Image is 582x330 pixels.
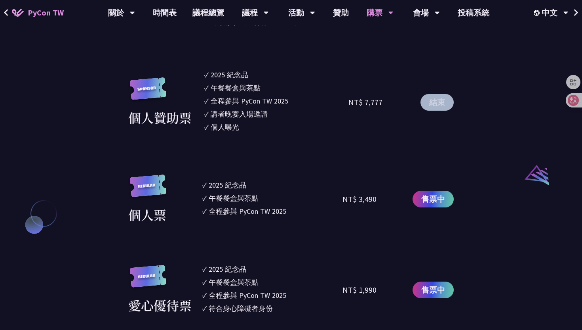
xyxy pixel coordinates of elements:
li: ✓ [204,82,348,93]
li: ✓ [202,193,342,203]
div: NT$ 7,777 [348,96,382,108]
a: 售票中 [413,191,454,207]
div: 個人票 [128,205,166,224]
span: PyCon TW [28,7,64,19]
div: NT$ 1,990 [342,284,377,296]
div: 2025 紀念品 [209,180,246,190]
div: 個人贊助票 [128,108,192,127]
li: ✓ [204,122,348,132]
div: 個人曝光 [211,122,239,132]
li: ✓ [204,69,348,80]
li: ✓ [202,180,342,190]
div: 全程參與 PyCon TW 2025 [209,206,286,217]
button: 結束 [420,94,454,111]
li: ✓ [202,303,342,314]
div: 午餐餐盒與茶點 [211,82,261,93]
li: ✓ [202,206,342,217]
li: ✓ [202,290,342,301]
span: 售票中 [421,193,445,205]
div: 午餐餐盒與茶點 [209,277,259,288]
div: NT$ 3,490 [342,193,377,205]
div: 符合身心障礙者身份 [209,303,273,314]
span: 售票中 [421,284,445,296]
li: ✓ [204,96,348,106]
div: 全程參與 PyCon TW 2025 [209,290,286,301]
div: 2025 紀念品 [209,264,246,274]
img: regular.8f272d9.svg [128,175,168,205]
div: 全程參與 PyCon TW 2025 [211,96,288,106]
li: ✓ [204,109,348,119]
div: 午餐餐盒與茶點 [209,193,259,203]
li: ✓ [202,264,342,274]
div: 愛心優待票 [128,295,192,315]
a: 售票中 [413,282,454,298]
div: 講者晚宴入場邀請 [211,109,268,119]
img: Locale Icon [534,10,542,16]
a: PyCon TW [4,3,72,23]
img: Home icon of PyCon TW 2025 [12,9,24,17]
div: 2025 紀念品 [211,69,248,80]
img: sponsor.43e6a3a.svg [128,77,168,108]
li: ✓ [202,277,342,288]
img: regular.8f272d9.svg [128,265,168,295]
